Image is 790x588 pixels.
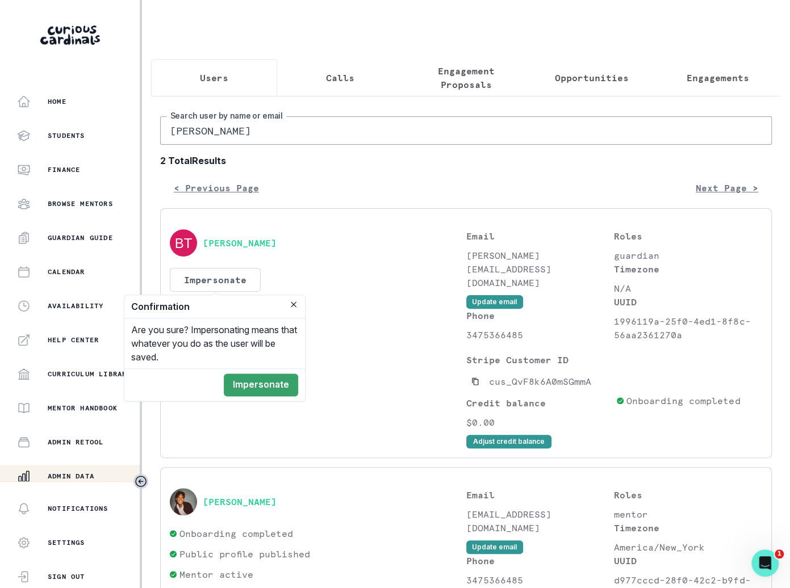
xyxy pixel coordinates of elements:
div: Are you sure? Impersonating means that whatever you do as the user will be saved. [124,318,305,368]
p: Timezone [614,262,762,276]
p: Credit balance [466,396,612,410]
p: Public profile published [179,547,310,561]
button: Impersonate [170,268,261,292]
img: svg [170,229,197,257]
p: Sign Out [48,572,85,581]
p: guardian [614,249,762,262]
button: [PERSON_NAME] [203,496,277,507]
p: Roles [614,229,762,243]
p: UUID [614,554,762,568]
p: [PERSON_NAME][EMAIL_ADDRESS][DOMAIN_NAME] [466,249,615,289]
p: Notifications [48,504,108,513]
button: Impersonate [224,373,298,396]
p: Students [48,131,85,140]
p: Availability [48,301,103,310]
p: N/A [614,282,762,295]
p: mentor [614,507,762,521]
p: $0.00 [466,415,612,429]
button: Copied to clipboard [466,372,484,390]
p: cus_QvF8k6A0mSGmmA [489,375,591,388]
button: Toggle sidebar [133,474,148,489]
p: Curriculum Library [48,369,132,379]
p: Home [48,97,66,106]
iframe: Intercom live chat [751,549,779,577]
p: UUID [614,295,762,309]
p: Onboarding completed [179,527,293,540]
p: Settings [48,538,85,547]
p: Email [466,229,615,243]
p: Calendar [48,267,85,276]
p: No students associated. [170,372,466,386]
p: Browse Mentors [48,199,113,208]
button: Next Page > [682,177,772,199]
p: Phone [466,309,615,322]
p: Users [200,71,228,85]
span: 1 [775,549,784,558]
p: Engagement Proposals [413,64,520,91]
header: Confirmation [124,295,305,318]
button: < Previous Page [160,177,273,199]
button: Close [287,297,300,311]
button: Update email [466,540,523,554]
p: 3475366485 [466,573,615,587]
p: Roles [614,488,762,502]
p: Mentor Handbook [48,404,118,413]
p: 3475366485 [466,328,615,342]
b: 2 Total Results [160,154,772,167]
p: Admin Retool [48,438,103,447]
p: Stripe Customer ID [466,353,612,367]
p: Admin Data [48,472,94,481]
p: Finance [48,165,80,174]
p: 1996119a-25f0-4ed1-8f8c-56aa2361270a [614,314,762,342]
p: Phone [466,554,615,568]
p: Mentor active [179,568,253,581]
button: Adjust credit balance [466,435,551,448]
p: Engagements [687,71,749,85]
p: Guardian Guide [48,233,113,242]
p: Onboarding completed [626,394,740,408]
p: Students [170,353,466,367]
p: Calls [326,71,354,85]
p: Opportunities [555,71,629,85]
p: Help Center [48,335,99,345]
p: America/New_York [614,540,762,554]
button: [PERSON_NAME] [203,237,277,249]
button: Update email [466,295,523,309]
p: Email [466,488,615,502]
p: [EMAIL_ADDRESS][DOMAIN_NAME] [466,507,615,535]
img: Curious Cardinals Logo [40,26,100,45]
p: Timezone [614,521,762,535]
